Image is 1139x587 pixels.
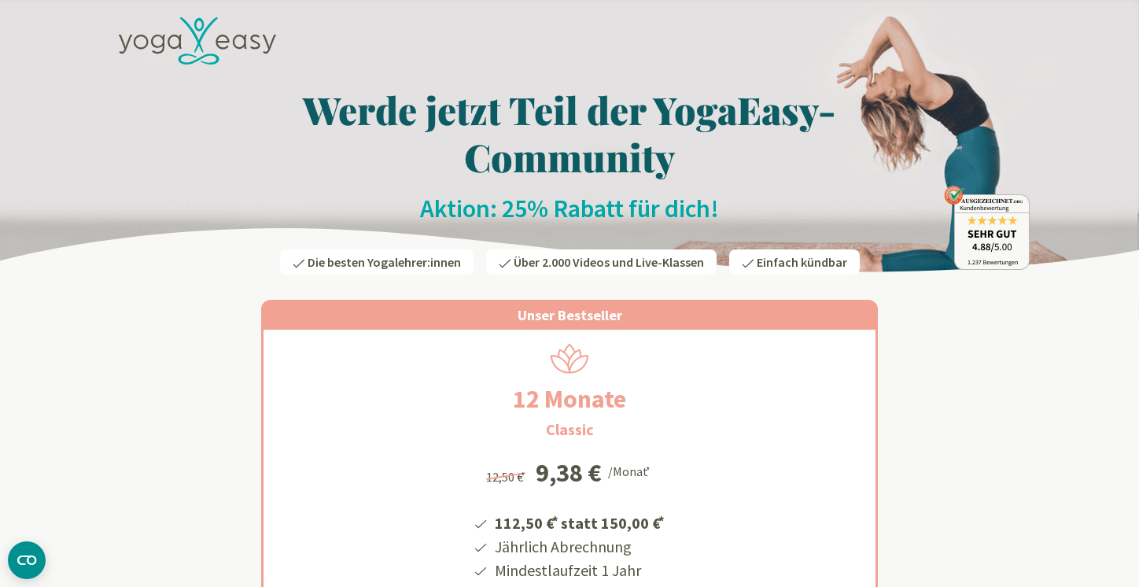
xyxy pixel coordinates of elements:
[546,418,594,441] h3: Classic
[486,469,528,485] span: 12,50 €
[8,541,46,579] button: CMP-Widget öffnen
[518,306,622,324] span: Unser Bestseller
[514,254,704,270] span: Über 2.000 Videos und Live-Klassen
[757,254,847,270] span: Einfach kündbar
[608,460,653,481] div: /Monat
[109,193,1030,224] h2: Aktion: 25% Rabatt für dich!
[944,186,1030,270] img: ausgezeichnet_badge.png
[109,86,1030,180] h1: Werde jetzt Teil der YogaEasy-Community
[475,380,664,418] h2: 12 Monate
[536,460,602,485] div: 9,38 €
[492,535,667,559] li: Jährlich Abrechnung
[308,254,461,270] span: Die besten Yogalehrer:innen
[492,559,667,582] li: Mindestlaufzeit 1 Jahr
[492,508,667,535] li: 112,50 € statt 150,00 €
